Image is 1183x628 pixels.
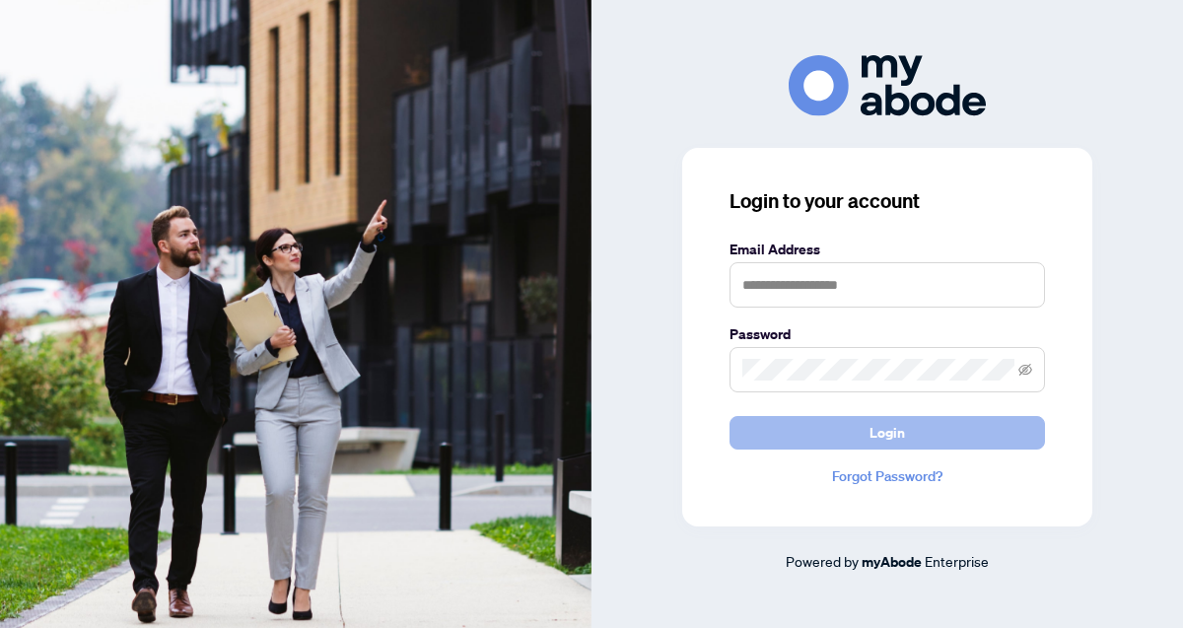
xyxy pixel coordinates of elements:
[1018,363,1032,377] span: eye-invisible
[730,323,1045,345] label: Password
[862,551,922,573] a: myAbode
[730,416,1045,450] button: Login
[730,239,1045,260] label: Email Address
[730,187,1045,215] h3: Login to your account
[789,55,986,115] img: ma-logo
[925,552,989,570] span: Enterprise
[730,465,1045,487] a: Forgot Password?
[870,417,905,449] span: Login
[786,552,859,570] span: Powered by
